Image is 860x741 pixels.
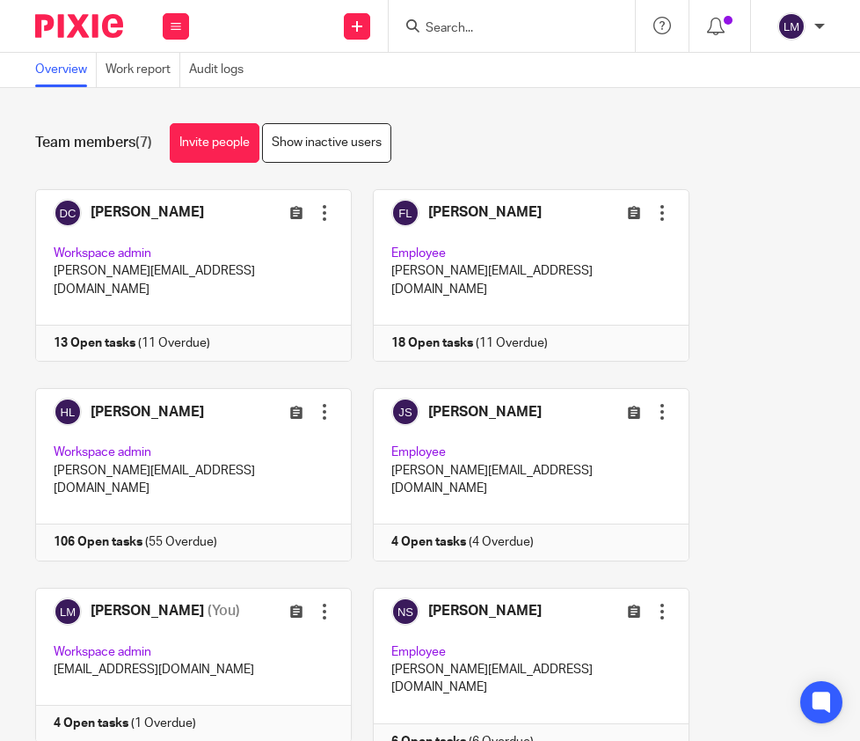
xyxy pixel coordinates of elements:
[777,12,805,40] img: svg%3E
[189,53,252,87] a: Audit logs
[106,53,180,87] a: Work report
[35,53,97,87] a: Overview
[35,134,152,152] h1: Team members
[35,14,123,38] img: Pixie
[135,136,152,150] span: (7)
[262,123,391,163] a: Show inactive users
[424,21,582,37] input: Search
[170,123,259,163] a: Invite people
